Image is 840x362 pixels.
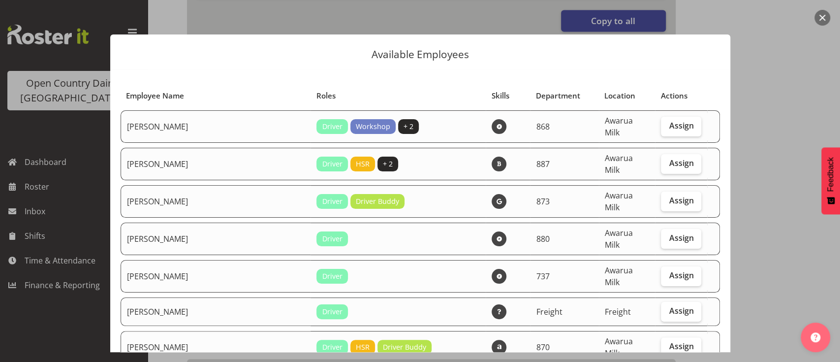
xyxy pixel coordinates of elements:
[536,196,549,207] span: 873
[810,332,820,342] img: help-xxl-2.png
[316,90,480,101] div: Roles
[322,306,342,317] span: Driver
[322,233,342,244] span: Driver
[669,233,693,243] span: Assign
[604,90,650,101] div: Location
[322,342,342,353] span: Driver
[605,265,633,288] span: Awarua Milk
[322,271,342,282] span: Driver
[121,110,311,143] td: [PERSON_NAME]
[121,185,311,218] td: [PERSON_NAME]
[821,147,840,214] button: Feedback - Show survey
[121,297,311,326] td: [PERSON_NAME]
[536,342,549,353] span: 870
[661,90,702,101] div: Actions
[322,196,342,207] span: Driver
[383,342,426,353] span: Driver Buddy
[669,121,693,131] span: Assign
[669,306,693,316] span: Assign
[404,121,413,132] span: + 2
[605,306,631,317] span: Freight
[536,90,593,101] div: Department
[605,190,633,213] span: Awarua Milk
[669,196,693,205] span: Assign
[536,233,549,244] span: 880
[605,115,633,138] span: Awarua Milk
[536,271,549,282] span: 737
[669,341,693,351] span: Assign
[121,148,311,180] td: [PERSON_NAME]
[322,121,342,132] span: Driver
[356,342,370,353] span: HSR
[356,121,390,132] span: Workshop
[605,336,633,359] span: Awarua Milk
[121,223,311,255] td: [PERSON_NAME]
[669,158,693,168] span: Assign
[669,270,693,280] span: Assign
[492,90,525,101] div: Skills
[356,159,370,169] span: HSR
[383,159,393,169] span: + 2
[605,153,633,175] span: Awarua Milk
[322,159,342,169] span: Driver
[536,306,562,317] span: Freight
[121,260,311,293] td: [PERSON_NAME]
[126,90,305,101] div: Employee Name
[536,159,549,169] span: 887
[120,49,720,60] p: Available Employees
[356,196,399,207] span: Driver Buddy
[536,121,549,132] span: 868
[826,157,835,192] span: Feedback
[605,228,633,250] span: Awarua Milk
